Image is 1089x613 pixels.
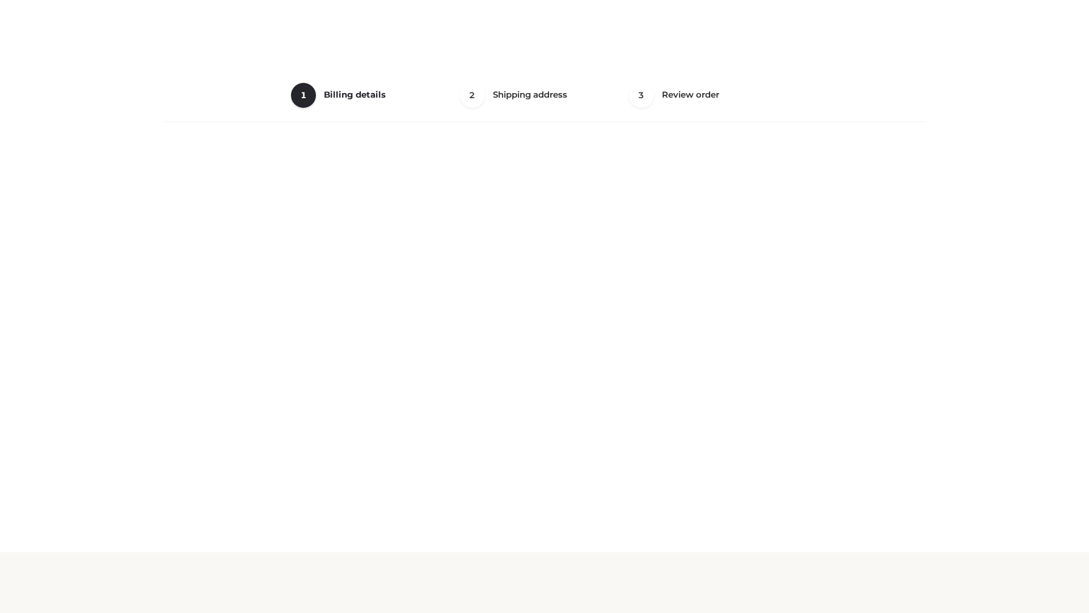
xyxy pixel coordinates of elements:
span: 3 [629,83,654,108]
span: 1 [291,83,316,108]
span: Shipping address [493,89,567,100]
span: Billing details [324,89,386,100]
span: 2 [460,83,485,108]
span: Review order [662,89,719,100]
